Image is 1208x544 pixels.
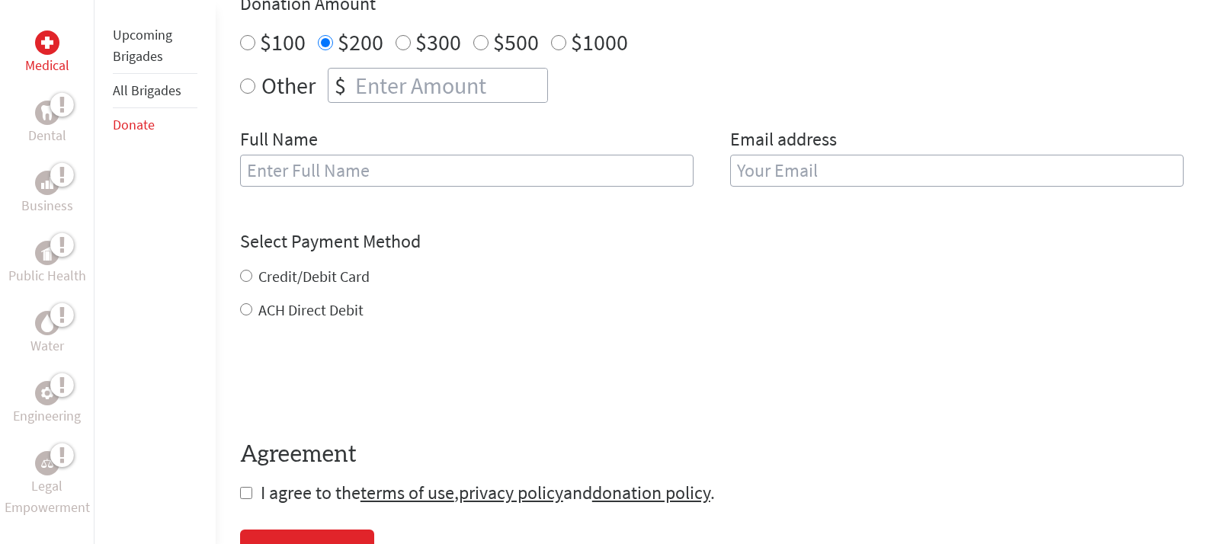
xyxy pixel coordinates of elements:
[260,27,306,56] label: $100
[41,459,53,468] img: Legal Empowerment
[240,155,694,187] input: Enter Full Name
[493,27,539,56] label: $500
[8,241,86,286] a: Public HealthPublic Health
[13,405,81,427] p: Engineering
[35,30,59,55] div: Medical
[13,381,81,427] a: EngineeringEngineering
[35,101,59,125] div: Dental
[352,69,547,102] input: Enter Amount
[240,441,1184,469] h4: Agreement
[30,335,64,357] p: Water
[3,451,91,518] a: Legal EmpowermentLegal Empowerment
[258,267,370,286] label: Credit/Debit Card
[41,314,53,331] img: Water
[240,127,318,155] label: Full Name
[41,387,53,399] img: Engineering
[35,241,59,265] div: Public Health
[35,171,59,195] div: Business
[8,265,86,286] p: Public Health
[25,55,69,76] p: Medical
[261,68,316,103] label: Other
[415,27,461,56] label: $300
[35,311,59,335] div: Water
[41,105,53,120] img: Dental
[113,74,197,108] li: All Brigades
[113,18,197,74] li: Upcoming Brigades
[338,27,383,56] label: $200
[35,451,59,475] div: Legal Empowerment
[28,125,66,146] p: Dental
[730,155,1184,187] input: Your Email
[459,481,563,504] a: privacy policy
[41,245,53,261] img: Public Health
[21,195,73,216] p: Business
[328,69,352,102] div: $
[41,37,53,49] img: Medical
[113,82,181,99] a: All Brigades
[28,101,66,146] a: DentalDental
[25,30,69,76] a: MedicalMedical
[360,481,454,504] a: terms of use
[30,311,64,357] a: WaterWater
[240,351,472,411] iframe: reCAPTCHA
[730,127,837,155] label: Email address
[41,177,53,189] img: Business
[21,171,73,216] a: BusinessBusiness
[240,229,1184,254] h4: Select Payment Method
[35,381,59,405] div: Engineering
[258,300,364,319] label: ACH Direct Debit
[113,26,172,65] a: Upcoming Brigades
[113,108,197,142] li: Donate
[113,116,155,133] a: Donate
[3,475,91,518] p: Legal Empowerment
[261,481,715,504] span: I agree to the , and .
[592,481,710,504] a: donation policy
[571,27,628,56] label: $1000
